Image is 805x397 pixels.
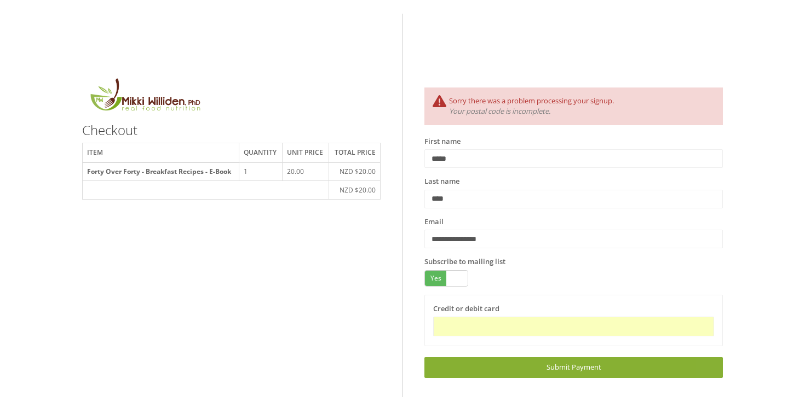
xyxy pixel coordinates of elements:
[425,271,446,286] span: Yes
[83,162,239,181] th: Forty Over Forty - Breakfast Recipes - E-Book
[424,136,461,147] label: First name
[440,322,707,331] iframe: Secure card payment input frame
[424,176,459,187] label: Last name
[329,162,380,181] td: NZD $20.00
[82,123,381,137] h3: Checkout
[82,77,207,118] img: MikkiLogoMain.png
[424,357,723,377] a: Submit Payment
[433,303,499,314] label: Credit or debit card
[329,181,380,200] td: NZD $20.00
[449,96,614,106] span: Sorry there was a problem processing your signup.
[449,106,550,116] i: Your postal code is incomplete.
[283,143,329,162] th: Unit price
[424,256,505,267] label: Subscribe to mailing list
[239,162,283,181] td: 1
[283,162,329,181] td: 20.00
[329,143,380,162] th: Total price
[424,217,444,227] label: Email
[239,143,283,162] th: Quantity
[83,143,239,162] th: Item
